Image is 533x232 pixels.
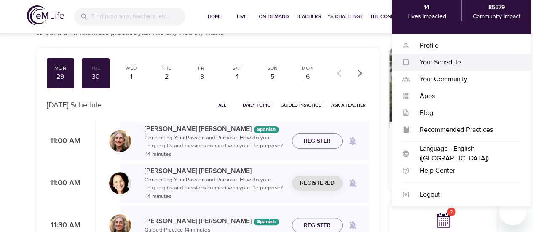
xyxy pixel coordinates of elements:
[447,208,455,216] span: 2
[304,220,331,231] span: Register
[410,144,521,163] div: Language - English ([GEOGRAPHIC_DATA])
[227,65,248,72] div: Sat
[27,5,64,25] img: logo
[328,99,369,112] button: Ask a Teacher
[92,8,185,26] input: Find programs, teachers, etc...
[297,72,319,82] div: 6
[121,65,142,72] div: Wed
[281,101,321,109] span: Guided Practice
[259,12,289,21] span: On-Demand
[232,12,252,21] span: Live
[370,12,412,21] span: The Connection
[343,173,363,193] span: Remind me when a class goes live every Monday at 11:00 AM
[145,134,285,159] p: Connecting Your Passion and Purpose: How do your unique gifts and passions connect with your life...
[410,190,521,200] div: Logout
[277,99,324,112] button: Guided Practice
[262,65,283,72] div: Sun
[262,72,283,82] div: 5
[47,136,80,147] p: 11:00 AM
[205,12,225,21] span: Home
[292,133,343,149] button: Register
[472,12,520,21] p: Community Impact
[243,101,271,109] span: Daily Topic
[145,124,285,134] p: [PERSON_NAME] [PERSON_NAME]
[209,99,236,112] button: All
[145,176,285,201] p: Connecting Your Passion and Purpose: How do your unique gifts and passions connect with your life...
[227,72,248,82] div: 4
[109,130,131,152] img: Maria%20Alonso%20Martinez.png
[109,172,131,194] img: Laurie_Weisman-min.jpg
[212,101,233,109] span: All
[156,72,177,82] div: 2
[145,166,285,176] p: [PERSON_NAME] [PERSON_NAME]
[410,75,521,84] div: Your Community
[85,65,106,72] div: Tue
[85,72,106,82] div: 30
[156,65,177,72] div: Thu
[499,198,526,225] iframe: Button to launch messaging window
[410,91,521,101] div: Apps
[410,41,521,51] div: Profile
[410,125,521,135] div: Recommended Practices
[410,166,521,176] div: Help Center
[300,178,335,189] span: Registered
[254,219,279,225] div: The episodes in this programs will be in Spanish
[50,72,71,82] div: 29
[191,72,212,82] div: 3
[47,178,80,189] p: 11:00 AM
[297,65,319,72] div: Mon
[191,65,212,72] div: Fri
[410,58,521,67] div: Your Schedule
[407,12,446,21] p: Lives Impacted
[145,216,285,226] p: [PERSON_NAME] [PERSON_NAME]
[47,220,80,231] p: 11:30 AM
[254,126,279,133] div: The episodes in this programs will be in Spanish
[304,136,331,147] span: Register
[121,72,142,82] div: 1
[328,12,363,21] span: 1% Challenge
[410,108,521,118] div: Blog
[50,65,71,72] div: Mon
[488,3,504,12] p: 85579
[296,12,321,21] span: Teachers
[239,99,274,112] button: Daily Topic
[343,131,363,151] span: Remind me when a class goes live every Monday at 11:00 AM
[292,176,343,191] button: Registered
[47,99,102,111] p: [DATE] Schedule
[424,3,429,12] p: 14
[331,101,366,109] span: Ask a Teacher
